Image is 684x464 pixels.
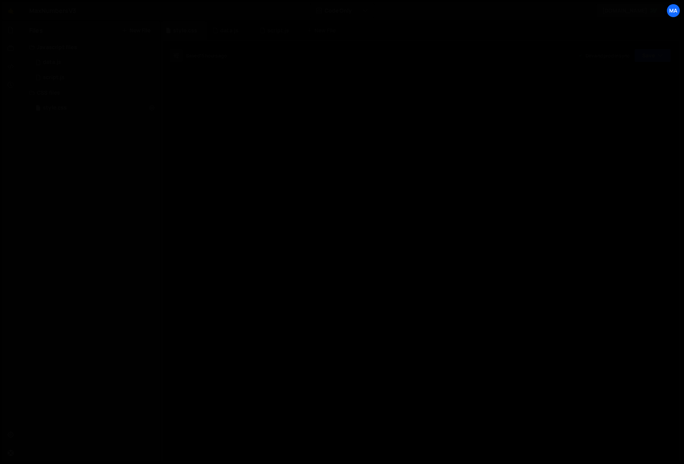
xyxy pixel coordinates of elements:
[29,6,76,15] div: MaxNumbersV3
[634,49,671,62] button: Save
[200,52,227,59] div: 15 hours ago
[29,70,160,85] div: 3309/5657.js
[29,55,160,70] div: 3309/5656.js
[29,26,43,35] h2: Files
[186,52,227,59] div: Saved
[20,85,160,100] div: CSS files
[267,27,289,34] div: script.js
[667,4,680,17] a: ma
[20,40,160,55] div: Javascript files
[578,52,630,59] div: Dev and prod in sync
[307,27,339,34] div: New File
[596,4,664,17] a: [DOMAIN_NAME]
[2,2,20,20] a: 🤙
[43,59,61,66] div: data.js
[310,4,374,17] button: Code Only
[122,27,150,33] button: New File
[43,74,65,81] div: script.js
[173,27,197,34] div: style.css
[43,105,67,111] div: style.css
[220,27,239,34] div: data.js
[29,100,160,116] div: 3309/6309.css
